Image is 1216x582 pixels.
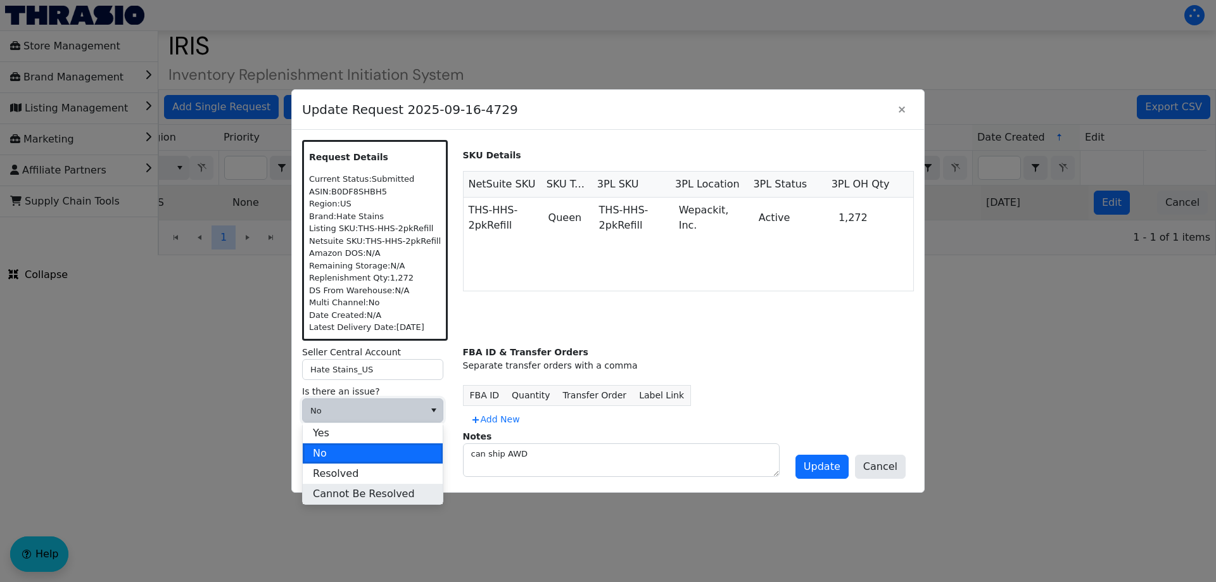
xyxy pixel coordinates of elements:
td: 1,272 [833,198,913,238]
span: 3PL Status [753,177,807,192]
button: select [424,399,443,422]
label: Is there an issue? [302,385,453,398]
button: Cancel [855,455,906,479]
div: Separate transfer orders with a comma [463,359,915,372]
div: Current Status: Submitted [309,173,441,186]
div: DS From Warehouse: N/A [309,284,441,297]
th: Quantity [505,385,557,405]
td: Wepackit, Inc. [674,198,754,238]
span: Resolved [313,466,358,481]
span: NetSuite SKU [469,177,536,192]
div: FBA ID & Transfer Orders [463,346,915,359]
td: Active [754,198,833,238]
div: Multi Channel: No [309,296,441,309]
span: Cannot Be Resolved [313,486,415,502]
div: Amazon DOS: N/A [309,247,441,260]
label: Seller Central Account [302,346,453,359]
th: FBA ID [463,385,505,405]
div: ASIN: B0DF8SHBH5 [309,186,441,198]
button: Update [795,455,849,479]
span: Update [804,459,840,474]
th: Transfer Order [557,385,633,405]
td: THS-HHS-2pkRefill [464,198,543,238]
td: THS-HHS-2pkRefill [594,198,674,238]
div: Date Created: N/A [309,309,441,322]
span: No [313,446,327,461]
div: Listing SKU: THS-HHS-2pkRefill [309,222,441,235]
div: Region: US [309,198,441,210]
span: Update Request 2025-09-16-4729 [302,94,890,125]
td: Queen [543,198,594,238]
span: No [310,405,417,417]
button: Close [890,98,914,122]
span: SKU Type [547,177,587,192]
div: Replenishment Qty: 1,272 [309,272,441,284]
button: Add New [463,409,528,430]
p: Request Details [309,151,441,164]
div: Brand: Hate Stains [309,210,441,223]
textarea: can ship AWD [464,444,779,476]
p: SKU Details [463,149,915,162]
span: 3PL SKU [597,177,639,192]
span: Cancel [863,459,897,474]
div: Latest Delivery Date: [DATE] [309,321,441,334]
span: 3PL Location [675,177,740,192]
div: Remaining Storage: N/A [309,260,441,272]
th: Label Link [633,385,690,405]
span: 3PL OH Qty [832,177,890,192]
span: Add New [471,413,520,426]
label: Notes [463,431,492,441]
div: Netsuite SKU: THS-HHS-2pkRefill [309,235,441,248]
span: Yes [313,426,329,441]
